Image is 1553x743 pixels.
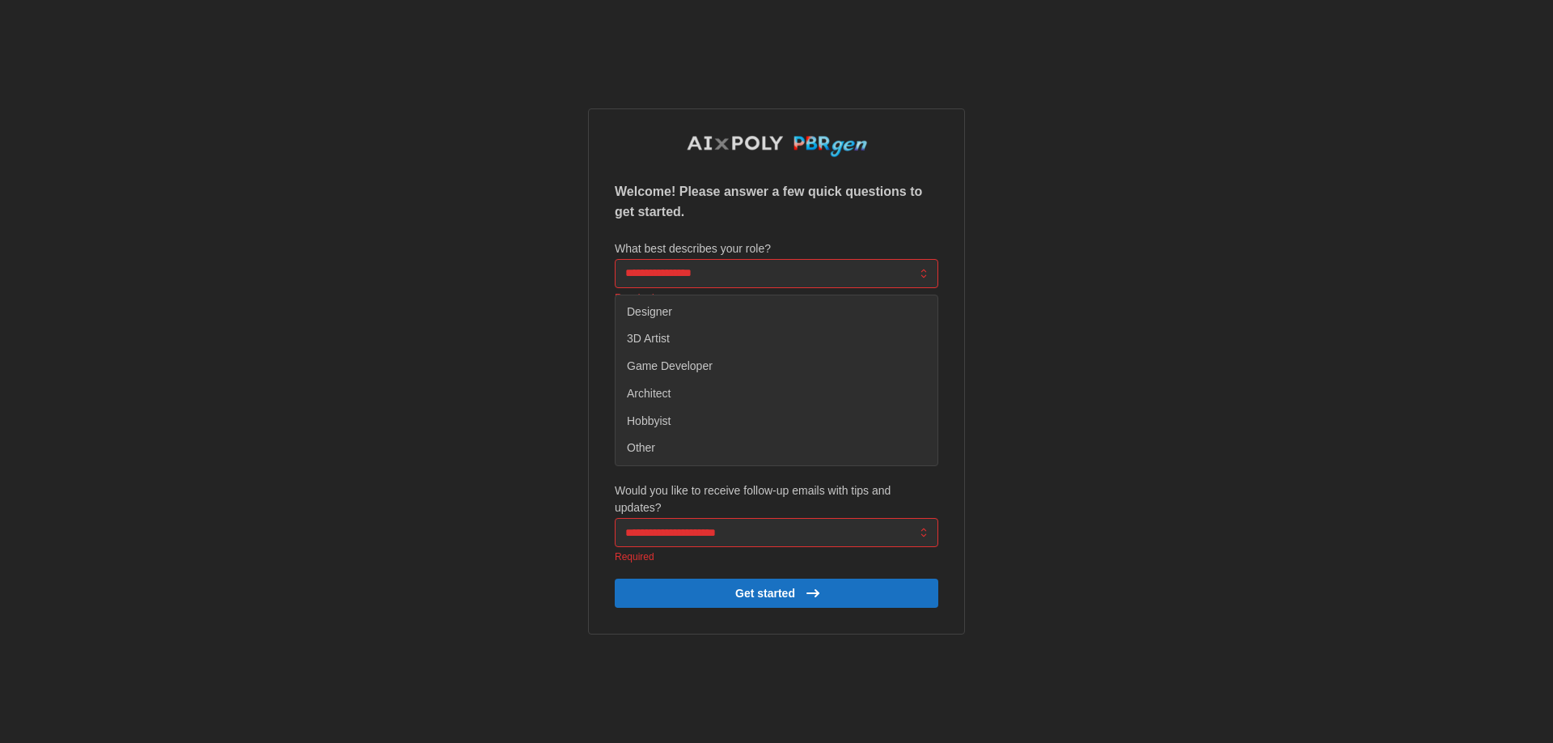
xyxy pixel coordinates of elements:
span: Other [627,439,655,457]
span: Architect [627,385,671,403]
p: Required [615,551,938,563]
label: Would you like to receive follow-up emails with tips and updates? [615,482,938,517]
label: What best describes your role? [615,240,771,258]
img: AIxPoly PBRgen [686,135,868,159]
p: Required [615,292,938,304]
span: 3D Artist [627,330,670,348]
span: Game Developer [627,358,713,376]
span: Get started [735,580,795,607]
span: Hobbyist [627,413,671,431]
span: Designer [627,304,672,321]
p: Welcome! Please answer a few quick questions to get started. [615,182,938,223]
button: Get started [615,579,938,608]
